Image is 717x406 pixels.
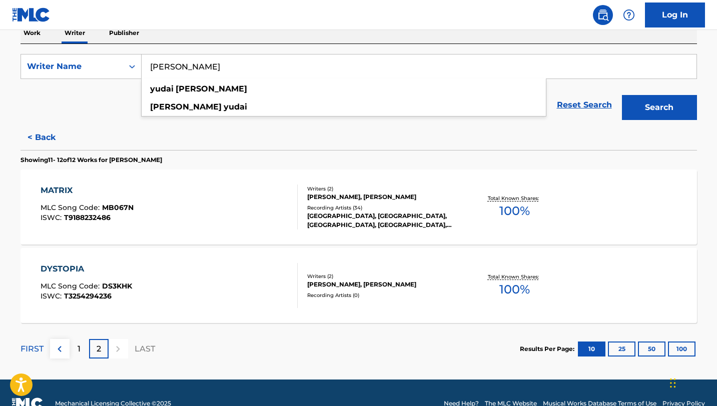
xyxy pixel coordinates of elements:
[622,95,697,120] button: Search
[619,5,639,25] div: Help
[520,344,577,353] p: Results Per Page:
[21,54,697,125] form: Search Form
[106,22,142,43] p: Publisher
[593,5,613,25] a: Public Search
[307,204,458,211] div: Recording Artists ( 34 )
[224,102,247,111] strong: yudai
[41,184,134,196] div: MATRIX
[97,343,101,355] p: 2
[307,272,458,280] div: Writers ( 2 )
[623,9,635,21] img: help
[102,281,132,290] span: DS3KHK
[102,203,134,212] span: MB067N
[21,125,81,150] button: < Back
[307,185,458,192] div: Writers ( 2 )
[488,194,541,202] p: Total Known Shares:
[21,169,697,244] a: MATRIXMLC Song Code:MB067NISWC:T9188232486Writers (2)[PERSON_NAME], [PERSON_NAME]Recording Artist...
[307,211,458,229] div: [GEOGRAPHIC_DATA], [GEOGRAPHIC_DATA], [GEOGRAPHIC_DATA], [GEOGRAPHIC_DATA], [GEOGRAPHIC_DATA]
[62,22,88,43] p: Writer
[21,22,44,43] p: Work
[41,281,102,290] span: MLC Song Code :
[41,213,64,222] span: ISWC :
[499,202,530,220] span: 100 %
[638,341,665,356] button: 50
[135,343,155,355] p: LAST
[597,9,609,21] img: search
[64,291,112,300] span: T3254294236
[64,213,111,222] span: T9188232486
[21,248,697,323] a: DYSTOPIAMLC Song Code:DS3KHKISWC:T3254294236Writers (2)[PERSON_NAME], [PERSON_NAME]Recording Arti...
[78,343,81,355] p: 1
[307,280,458,289] div: [PERSON_NAME], [PERSON_NAME]
[307,192,458,201] div: [PERSON_NAME], [PERSON_NAME]
[552,94,617,116] a: Reset Search
[27,60,117,72] div: Writer Name
[668,341,695,356] button: 100
[578,341,605,356] button: 10
[307,291,458,299] div: Recording Artists ( 0 )
[670,368,676,398] div: Drag
[41,263,132,275] div: DYSTOPIA
[499,280,530,298] span: 100 %
[21,343,44,355] p: FIRST
[150,102,222,111] strong: [PERSON_NAME]
[21,155,162,164] p: Showing 11 - 12 of 12 Works for [PERSON_NAME]
[150,84,174,93] strong: yudai
[645,2,705,27] a: Log In
[667,358,717,406] iframe: Chat Widget
[41,291,64,300] span: ISWC :
[41,203,102,212] span: MLC Song Code :
[176,84,247,93] strong: [PERSON_NAME]
[608,341,635,356] button: 25
[12,7,51,22] img: MLC Logo
[54,343,66,355] img: left
[488,273,541,280] p: Total Known Shares:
